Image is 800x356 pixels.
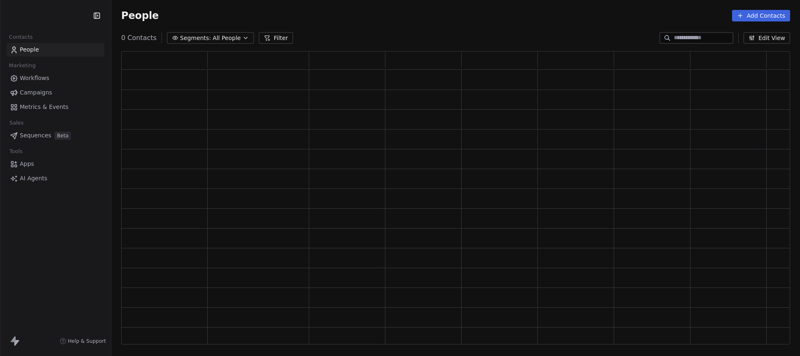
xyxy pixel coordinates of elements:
span: Workflows [20,74,49,83]
span: Marketing [5,59,39,72]
span: Help & Support [68,338,106,344]
span: Campaigns [20,88,52,97]
span: Segments: [180,34,211,42]
span: Beta [54,132,71,140]
a: Workflows [7,71,104,85]
span: Sales [6,117,27,129]
span: All People [213,34,241,42]
a: Campaigns [7,86,104,99]
a: People [7,43,104,57]
a: Metrics & Events [7,100,104,114]
button: Edit View [744,32,790,44]
span: Metrics & Events [20,103,68,111]
span: 0 Contacts [121,33,157,43]
a: AI Agents [7,172,104,185]
span: Apps [20,160,34,168]
button: Filter [259,32,293,44]
span: People [121,9,159,22]
a: Apps [7,157,104,171]
button: Add Contacts [732,10,790,21]
span: AI Agents [20,174,47,183]
span: Sequences [20,131,51,140]
span: Tools [6,145,26,158]
a: Help & Support [60,338,106,344]
span: People [20,45,39,54]
a: SequencesBeta [7,129,104,142]
span: Contacts [5,31,36,43]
